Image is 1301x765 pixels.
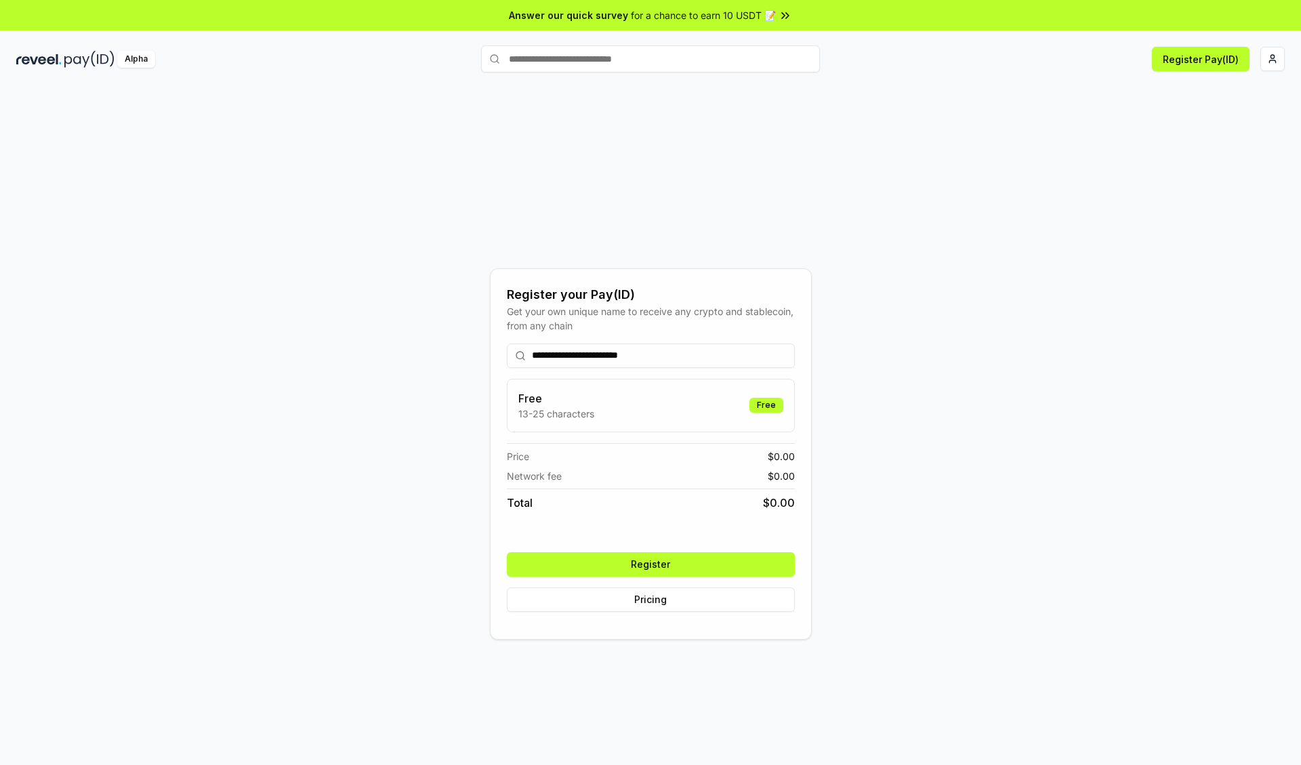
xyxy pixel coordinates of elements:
[768,469,795,483] span: $ 0.00
[507,552,795,577] button: Register
[1152,47,1250,71] button: Register Pay(ID)
[518,407,594,421] p: 13-25 characters
[768,449,795,463] span: $ 0.00
[518,390,594,407] h3: Free
[507,304,795,333] div: Get your own unique name to receive any crypto and stablecoin, from any chain
[631,8,776,22] span: for a chance to earn 10 USDT 📝
[509,8,628,22] span: Answer our quick survey
[507,495,533,511] span: Total
[507,285,795,304] div: Register your Pay(ID)
[507,587,795,612] button: Pricing
[64,51,115,68] img: pay_id
[117,51,155,68] div: Alpha
[16,51,62,68] img: reveel_dark
[749,398,783,413] div: Free
[763,495,795,511] span: $ 0.00
[507,449,529,463] span: Price
[507,469,562,483] span: Network fee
